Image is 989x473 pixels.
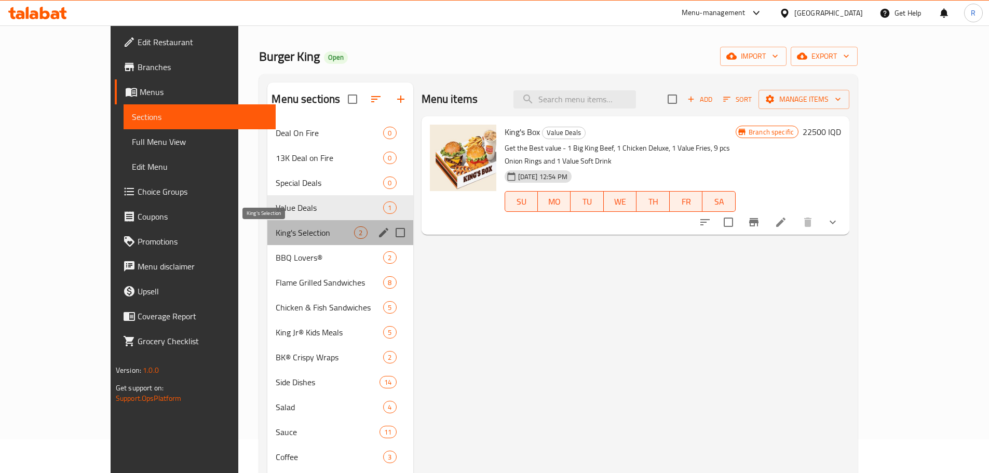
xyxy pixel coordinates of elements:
span: King's Selection [276,226,354,239]
div: items [383,326,396,339]
span: Select all sections [342,88,363,110]
span: Edit Menu [132,160,267,173]
svg: Show Choices [827,216,839,228]
div: Value Deals1 [267,195,413,220]
button: sort-choices [693,210,717,235]
span: Sort [723,93,752,105]
span: export [799,50,849,63]
div: 13K Deal on Fire [276,152,383,164]
span: [DATE] 12:54 PM [514,172,572,182]
p: Get the Best value - 1 Big King Beef, 1 Chicken Deluxe, 1 Value Fries, 9 pcs Onion Rings and 1 Va... [505,142,736,168]
div: items [383,152,396,164]
a: Upsell [115,279,276,304]
span: Branches [138,61,267,73]
span: BK® Crispy Wraps [276,351,383,363]
div: King's Selection2edit [267,220,413,245]
div: BBQ Lovers®2 [267,245,413,270]
button: FR [670,191,703,212]
div: [GEOGRAPHIC_DATA] [794,7,863,19]
a: Edit menu item [775,216,787,228]
span: 1.0.0 [143,363,159,377]
span: Deal On Fire [276,127,383,139]
span: 0 [384,153,396,163]
span: TH [641,194,666,209]
span: 11 [380,427,396,437]
span: FR [674,194,699,209]
div: King Jr® Kids Meals5 [267,320,413,345]
h2: Menu items [422,91,478,107]
span: Upsell [138,285,267,298]
div: Side Dishes14 [267,370,413,395]
span: BBQ Lovers® [276,251,383,264]
span: SU [509,194,534,209]
div: BK® Crispy Wraps2 [267,345,413,370]
a: Support.OpsPlatform [116,391,182,405]
span: Side Dishes [276,376,380,388]
div: Sauce [276,426,380,438]
span: Add item [683,91,716,107]
span: Edit Restaurant [138,36,267,48]
button: MO [538,191,571,212]
span: 5 [384,328,396,337]
a: Promotions [115,229,276,254]
a: Coverage Report [115,304,276,329]
span: Branch specific [744,127,798,137]
div: Chicken & Fish Sandwiches5 [267,295,413,320]
div: Salad4 [267,395,413,420]
span: Sort sections [363,87,388,112]
div: Sauce11 [267,420,413,444]
a: Full Menu View [124,129,276,154]
span: Flame Grilled Sandwiches [276,276,383,289]
div: items [383,251,396,264]
button: TH [636,191,670,212]
span: 1 [384,203,396,213]
span: 3 [384,452,396,462]
span: Salad [276,401,383,413]
a: Coupons [115,204,276,229]
a: Restaurants management [304,12,409,26]
button: show more [820,210,845,235]
button: import [720,47,787,66]
span: Select section [661,88,683,110]
button: SU [505,191,538,212]
span: Value Deals [276,201,383,214]
div: items [383,401,396,413]
div: items [383,301,396,314]
div: Flame Grilled Sandwiches8 [267,270,413,295]
span: Special Deals [276,177,383,189]
button: export [791,47,858,66]
button: TU [571,191,604,212]
div: items [354,226,367,239]
div: items [380,376,396,388]
span: Menu disclaimer [138,260,267,273]
span: Sections [132,111,267,123]
span: Add [686,93,714,105]
button: WE [604,191,637,212]
div: Menu-management [682,7,746,19]
button: delete [795,210,820,235]
span: TU [575,194,600,209]
span: 0 [384,128,396,138]
div: items [383,177,396,189]
div: Coffee [276,451,383,463]
div: 13K Deal on Fire0 [267,145,413,170]
span: King Jr® Kids Meals [276,326,383,339]
span: Open [324,53,348,62]
a: Menus [421,12,457,26]
a: Branches [115,55,276,79]
div: items [383,127,396,139]
button: Manage items [758,90,849,109]
span: Promotions [138,235,267,248]
span: 2 [355,228,367,238]
button: Add [683,91,716,107]
span: Menus [140,86,267,98]
h6: 22500 IQD [803,125,841,139]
